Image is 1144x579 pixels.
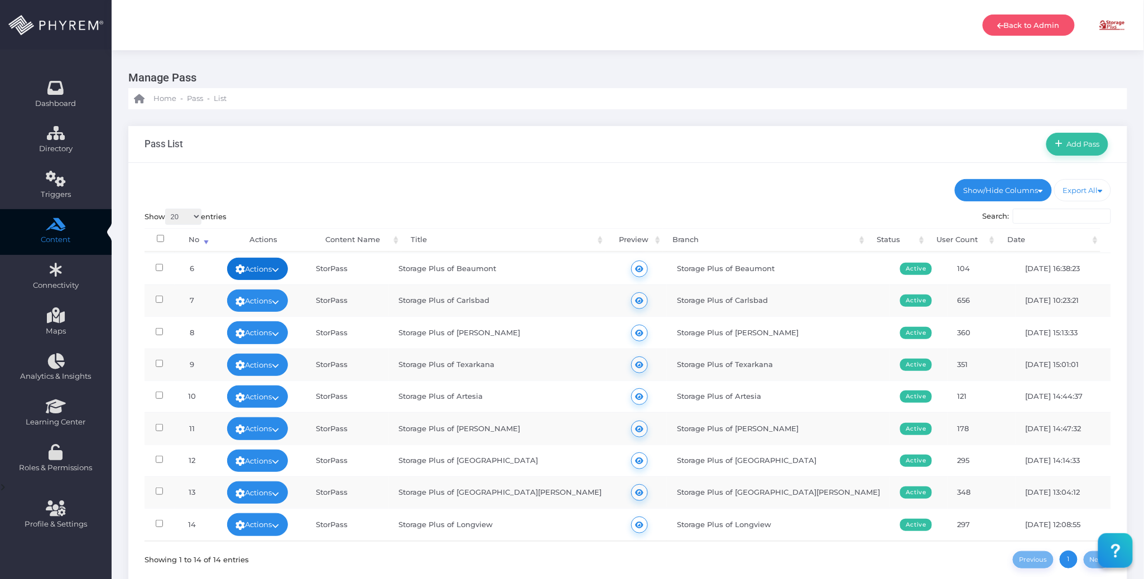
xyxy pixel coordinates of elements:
td: [DATE] 14:47:32 [1016,412,1112,444]
a: Actions [227,385,289,408]
a: Back to Admin [983,15,1075,36]
span: Active [900,263,932,275]
span: Home [153,93,176,104]
td: Storage Plus of Texarkana [389,349,612,380]
span: Maps [46,326,66,337]
a: Add Pass [1046,133,1108,155]
div: Showing 1 to 14 of 14 entries [145,549,249,565]
th: Title: activate to sort column ascending [401,228,605,252]
td: Storage Plus of Beaumont [389,253,612,284]
select: Showentries [165,209,201,225]
td: Storage Plus of [PERSON_NAME] [389,412,612,444]
td: 6 [175,253,209,284]
td: Storage Plus of [PERSON_NAME] [667,316,890,348]
span: Active [900,519,932,531]
th: Date: activate to sort column ascending [997,228,1100,252]
span: Learning Center [7,417,104,428]
th: Branch: activate to sort column ascending [663,228,867,252]
td: Storage Plus of Artesia [389,380,612,412]
td: Storage Plus of [PERSON_NAME] [667,412,890,444]
td: 351 [948,349,1016,380]
span: Triggers [7,189,104,200]
td: [DATE] 14:44:37 [1016,380,1112,412]
span: Active [900,390,932,403]
td: Storage Plus of [GEOGRAPHIC_DATA] [389,445,612,476]
a: Actions [227,354,289,376]
td: 9 [175,349,209,380]
th: Status: activate to sort column ascending [867,228,927,252]
span: Active [900,455,932,467]
span: Active [900,423,932,435]
td: 7 [175,284,209,316]
a: Actions [227,321,289,344]
h3: Pass List [145,138,184,149]
a: Export All [1054,179,1112,201]
td: StorPass [306,508,389,540]
td: [DATE] 15:13:33 [1016,316,1112,348]
label: Search: [983,209,1112,224]
td: 656 [948,284,1016,316]
td: 348 [948,476,1016,508]
td: Storage Plus of [PERSON_NAME] [389,316,612,348]
td: StorPass [306,412,389,444]
td: StorPass [306,253,389,284]
span: Active [900,327,932,339]
td: 178 [948,412,1016,444]
a: Actions [227,289,289,312]
td: 360 [948,316,1016,348]
a: Actions [227,481,289,504]
td: 10 [175,380,209,412]
span: Roles & Permissions [7,462,104,474]
a: List [214,88,227,109]
span: Pass [187,93,203,104]
td: Storage Plus of Artesia [667,380,890,412]
td: 295 [948,445,1016,476]
td: 8 [175,316,209,348]
span: Analytics & Insights [7,371,104,382]
a: Actions [227,258,289,280]
span: Active [900,295,932,307]
td: 11 [175,412,209,444]
td: 121 [948,380,1016,412]
a: Actions [227,450,289,472]
td: StorPass [306,284,389,316]
input: Search: [1013,209,1111,224]
span: Dashboard [36,98,76,109]
th: No: activate to sort column ascending [176,228,212,252]
td: Storage Plus of [GEOGRAPHIC_DATA][PERSON_NAME] [667,476,890,508]
span: Active [900,486,932,499]
a: Actions [227,513,289,535]
li: - [205,93,212,104]
td: Storage Plus of [GEOGRAPHIC_DATA][PERSON_NAME] [389,476,612,508]
td: Storage Plus of Longview [667,508,890,540]
label: Show entries [145,209,227,225]
h3: Manage Pass [128,67,1119,88]
td: 13 [175,476,209,508]
span: Connectivity [7,280,104,291]
span: Profile & Settings [25,519,87,530]
th: Preview: activate to sort column ascending [605,228,663,252]
a: Actions [227,417,289,440]
th: Content Name: activate to sort column ascending [315,228,401,252]
th: Actions [212,228,315,252]
li: - [179,93,185,104]
td: StorPass [306,316,389,348]
td: StorPass [306,476,389,508]
td: Storage Plus of Beaumont [667,253,890,284]
td: Storage Plus of Longview [389,508,612,540]
td: Storage Plus of Carlsbad [667,284,890,316]
td: [DATE] 15:01:01 [1016,349,1112,380]
td: Storage Plus of Carlsbad [389,284,612,316]
td: Storage Plus of [GEOGRAPHIC_DATA] [667,445,890,476]
td: StorPass [306,445,389,476]
td: 12 [175,445,209,476]
td: [DATE] 12:08:55 [1016,508,1112,540]
td: [DATE] 16:38:23 [1016,253,1112,284]
span: Active [900,359,932,371]
td: Storage Plus of Texarkana [667,349,890,380]
td: StorPass [306,349,389,380]
a: Pass [187,88,203,109]
td: 104 [948,253,1016,284]
a: Show/Hide Columns [955,179,1052,201]
td: 297 [948,508,1016,540]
